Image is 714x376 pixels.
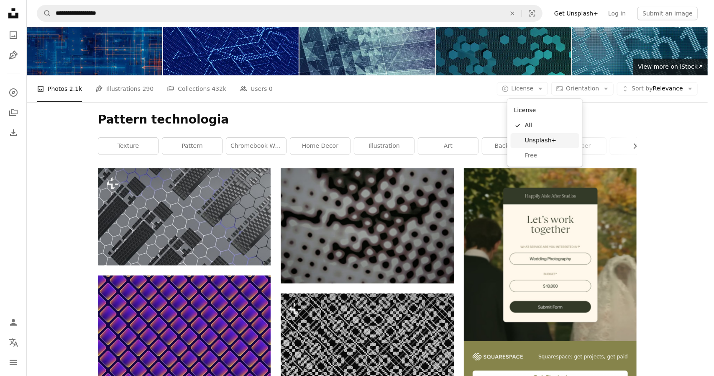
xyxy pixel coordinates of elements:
[525,152,576,160] span: Free
[507,99,583,167] div: License
[551,82,614,95] button: Orientation
[525,136,576,145] span: Unsplash+
[511,102,579,118] div: License
[512,85,534,92] span: License
[497,82,548,95] button: License
[525,121,576,130] span: All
